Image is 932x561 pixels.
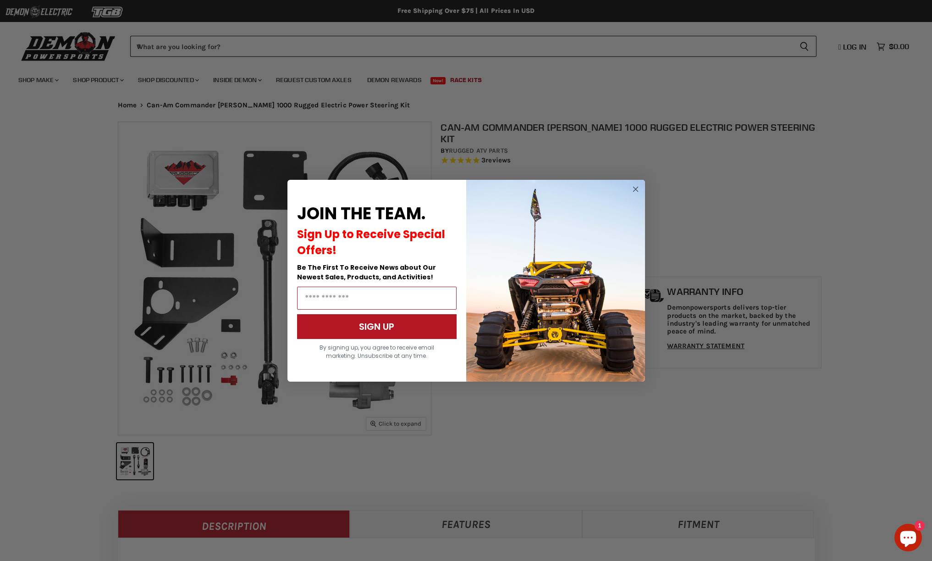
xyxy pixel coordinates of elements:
inbox-online-store-chat: Shopify online store chat [892,524,925,554]
span: JOIN THE TEAM. [297,202,425,225]
span: By signing up, you agree to receive email marketing. Unsubscribe at any time. [320,344,434,360]
img: a9095488-b6e7-41ba-879d-588abfab540b.jpeg [466,180,645,382]
span: Sign Up to Receive Special Offers! [297,227,445,258]
button: SIGN UP [297,314,457,339]
span: Be The First To Receive News about Our Newest Sales, Products, and Activities! [297,263,436,282]
input: Email Address [297,287,457,310]
button: Close dialog [630,183,641,195]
